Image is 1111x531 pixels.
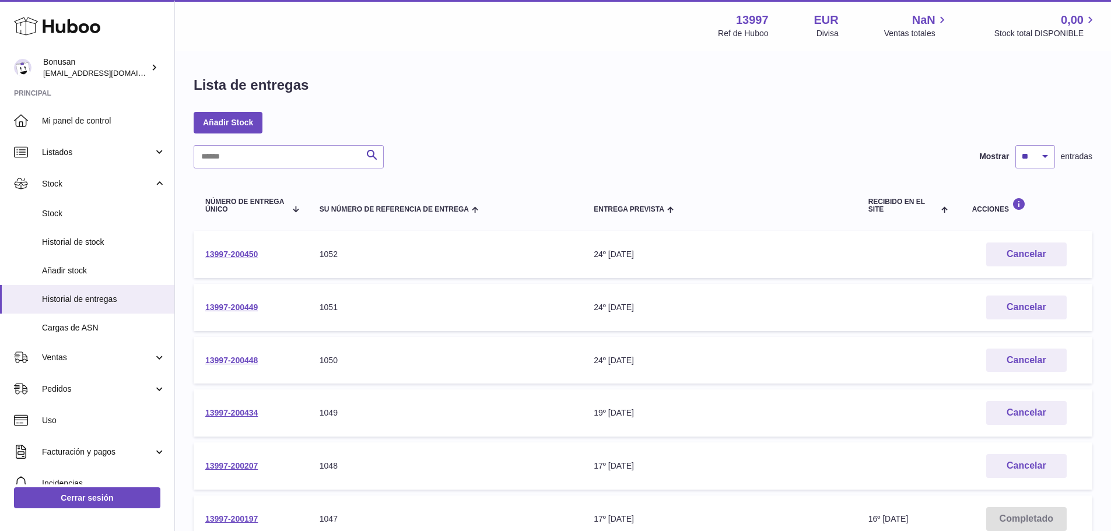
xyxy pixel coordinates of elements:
span: Incidencias [42,478,166,489]
button: Cancelar [986,296,1067,319]
div: 1048 [320,460,570,472]
a: 13997-200434 [205,408,258,417]
span: Stock [42,178,153,189]
span: Ventas totales [884,28,949,39]
button: Cancelar [986,349,1067,372]
div: Ref de Huboo [718,28,768,39]
span: Stock [42,208,166,219]
span: Historial de entregas [42,294,166,305]
span: Su número de referencia de entrega [320,206,469,213]
div: Bonusan [43,57,148,79]
span: Número de entrega único [205,198,286,213]
a: 13997-200448 [205,356,258,365]
span: Stock total DISPONIBLE [994,28,1097,39]
div: 17º [DATE] [594,514,844,525]
span: Historial de stock [42,237,166,248]
div: 24º [DATE] [594,355,844,366]
img: info@bonusan.es [14,59,31,76]
a: 13997-200207 [205,461,258,470]
a: 13997-200197 [205,514,258,523]
a: 13997-200450 [205,249,258,259]
h1: Lista de entregas [194,76,309,94]
span: entradas [1061,151,1092,162]
span: NaN [912,12,935,28]
strong: 13997 [736,12,769,28]
a: Añadir Stock [194,112,262,133]
label: Mostrar [979,151,1009,162]
div: 1052 [320,249,570,260]
span: Listados [42,147,153,158]
strong: EUR [814,12,839,28]
div: Acciones [972,198,1081,213]
div: 1047 [320,514,570,525]
div: 1051 [320,302,570,313]
span: Recibido en el site [868,198,939,213]
span: Entrega prevista [594,206,664,213]
a: Cerrar sesión [14,487,160,508]
div: 1050 [320,355,570,366]
button: Cancelar [986,401,1067,425]
span: Pedidos [42,384,153,395]
a: NaN Ventas totales [884,12,949,39]
div: 1049 [320,407,570,419]
a: 0,00 Stock total DISPONIBLE [994,12,1097,39]
div: 17º [DATE] [594,460,844,472]
div: 24º [DATE] [594,302,844,313]
button: Cancelar [986,242,1067,266]
div: 24º [DATE] [594,249,844,260]
span: Ventas [42,352,153,363]
span: 0,00 [1061,12,1084,28]
span: Añadir stock [42,265,166,276]
button: Cancelar [986,454,1067,478]
div: Divisa [816,28,839,39]
div: 19º [DATE] [594,407,844,419]
span: Mi panel de control [42,115,166,126]
span: [EMAIL_ADDRESS][DOMAIN_NAME] [43,68,171,78]
a: 13997-200449 [205,303,258,312]
span: Uso [42,415,166,426]
span: Cargas de ASN [42,322,166,333]
span: Facturación y pagos [42,446,153,458]
span: 16º [DATE] [868,514,909,523]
